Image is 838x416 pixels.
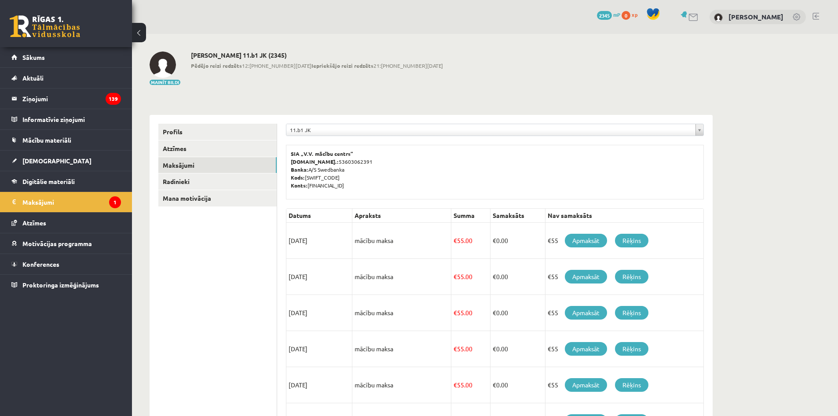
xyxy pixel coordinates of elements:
[490,331,545,367] td: 0.00
[150,52,176,78] img: Tomass Blīvis
[615,378,648,392] a: Rēķins
[22,281,99,289] span: Proktoringa izmēģinājums
[622,11,630,20] span: 0
[545,331,703,367] td: €55
[597,11,620,18] a: 2345 mP
[565,306,607,320] a: Apmaksāt
[615,306,648,320] a: Rēķins
[454,345,457,353] span: €
[22,219,46,227] span: Atzīmes
[493,272,496,280] span: €
[106,93,121,105] i: 139
[150,80,180,85] button: Mainīt bildi
[11,171,121,191] a: Digitālie materiāli
[493,345,496,353] span: €
[615,342,648,356] a: Rēķins
[291,150,699,189] p: 53603062391 A/S Swedbanka [SWIFT_CODE] [FINANCIAL_ID]
[109,196,121,208] i: 1
[291,158,339,165] b: [DOMAIN_NAME].:
[22,239,92,247] span: Motivācijas programma
[597,11,612,20] span: 2345
[352,367,451,403] td: mācību maksa
[286,367,352,403] td: [DATE]
[615,270,648,283] a: Rēķins
[11,47,121,67] a: Sākums
[11,88,121,109] a: Ziņojumi139
[22,88,121,109] legend: Ziņojumi
[291,166,308,173] b: Banka:
[286,209,352,223] th: Datums
[286,295,352,331] td: [DATE]
[545,223,703,259] td: €55
[565,270,607,283] a: Apmaksāt
[11,109,121,129] a: Informatīvie ziņojumi
[191,52,443,59] h2: [PERSON_NAME] 11.b1 JK (2345)
[158,124,277,140] a: Profils
[454,272,457,280] span: €
[11,254,121,274] a: Konferences
[191,62,242,69] b: Pēdējo reizi redzēts
[158,140,277,157] a: Atzīmes
[615,234,648,247] a: Rēķins
[352,331,451,367] td: mācību maksa
[22,53,45,61] span: Sākums
[290,124,692,136] span: 11.b1 JK
[22,260,59,268] span: Konferences
[451,367,490,403] td: 55.00
[451,331,490,367] td: 55.00
[545,209,703,223] th: Nav samaksāts
[454,381,457,389] span: €
[451,223,490,259] td: 55.00
[490,259,545,295] td: 0.00
[613,11,620,18] span: mP
[11,130,121,150] a: Mācību materiāli
[622,11,642,18] a: 0 xp
[286,331,352,367] td: [DATE]
[454,309,457,317] span: €
[22,74,44,82] span: Aktuāli
[352,259,451,295] td: mācību maksa
[158,173,277,190] a: Radinieki
[11,213,121,233] a: Atzīmes
[565,378,607,392] a: Apmaksāt
[352,223,451,259] td: mācību maksa
[493,381,496,389] span: €
[565,342,607,356] a: Apmaksāt
[286,223,352,259] td: [DATE]
[490,295,545,331] td: 0.00
[291,150,354,157] b: SIA „V.V. mācību centrs”
[545,367,703,403] td: €55
[352,295,451,331] td: mācību maksa
[11,151,121,171] a: [DEMOGRAPHIC_DATA]
[493,309,496,317] span: €
[11,192,121,212] a: Maksājumi1
[451,259,490,295] td: 55.00
[565,234,607,247] a: Apmaksāt
[728,12,783,21] a: [PERSON_NAME]
[158,157,277,173] a: Maksājumi
[286,259,352,295] td: [DATE]
[545,295,703,331] td: €55
[490,367,545,403] td: 0.00
[22,109,121,129] legend: Informatīvie ziņojumi
[545,259,703,295] td: €55
[291,174,305,181] b: Kods:
[22,157,91,165] span: [DEMOGRAPHIC_DATA]
[22,192,121,212] legend: Maksājumi
[454,236,457,244] span: €
[11,275,121,295] a: Proktoringa izmēģinājums
[11,68,121,88] a: Aktuāli
[714,13,723,22] img: Tomass Blīvis
[493,236,496,244] span: €
[490,209,545,223] th: Samaksāts
[158,190,277,206] a: Mana motivācija
[22,136,71,144] span: Mācību materiāli
[490,223,545,259] td: 0.00
[10,15,80,37] a: Rīgas 1. Tālmācības vidusskola
[352,209,451,223] th: Apraksts
[291,182,307,189] b: Konts:
[632,11,637,18] span: xp
[286,124,703,136] a: 11.b1 JK
[451,209,490,223] th: Summa
[311,62,373,69] b: Iepriekšējo reizi redzēts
